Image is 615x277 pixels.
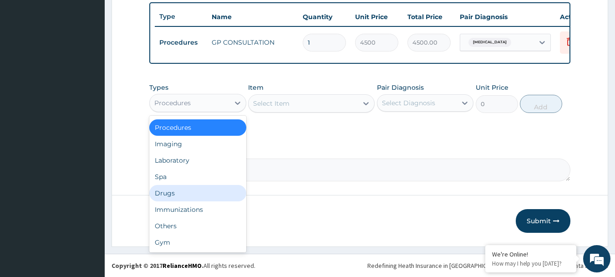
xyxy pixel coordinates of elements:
[468,38,511,47] span: [MEDICAL_DATA]
[149,152,246,169] div: Laboratory
[520,95,562,113] button: Add
[298,8,351,26] th: Quantity
[154,98,191,108] div: Procedures
[149,234,246,251] div: Gym
[377,83,424,92] label: Pair Diagnosis
[155,8,207,25] th: Type
[207,8,298,26] th: Name
[149,146,571,154] label: Comment
[248,83,264,92] label: Item
[155,34,207,51] td: Procedures
[455,8,555,26] th: Pair Diagnosis
[149,185,246,201] div: Drugs
[149,84,168,92] label: Types
[149,136,246,152] div: Imaging
[207,33,298,51] td: GP CONSULTATION
[149,201,246,218] div: Immunizations
[492,250,569,258] div: We're Online!
[367,261,608,270] div: Redefining Heath Insurance in [GEOGRAPHIC_DATA] using Telemedicine and Data Science!
[149,119,246,136] div: Procedures
[253,99,290,108] div: Select Item
[516,209,570,233] button: Submit
[149,218,246,234] div: Others
[163,262,202,270] a: RelianceHMO
[492,260,569,267] p: How may I help you today?
[403,8,455,26] th: Total Price
[555,8,601,26] th: Actions
[112,262,203,270] strong: Copyright © 2017 .
[382,98,435,108] div: Select Diagnosis
[105,254,615,277] footer: All rights reserved.
[476,83,508,92] label: Unit Price
[351,8,403,26] th: Unit Price
[149,169,246,185] div: Spa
